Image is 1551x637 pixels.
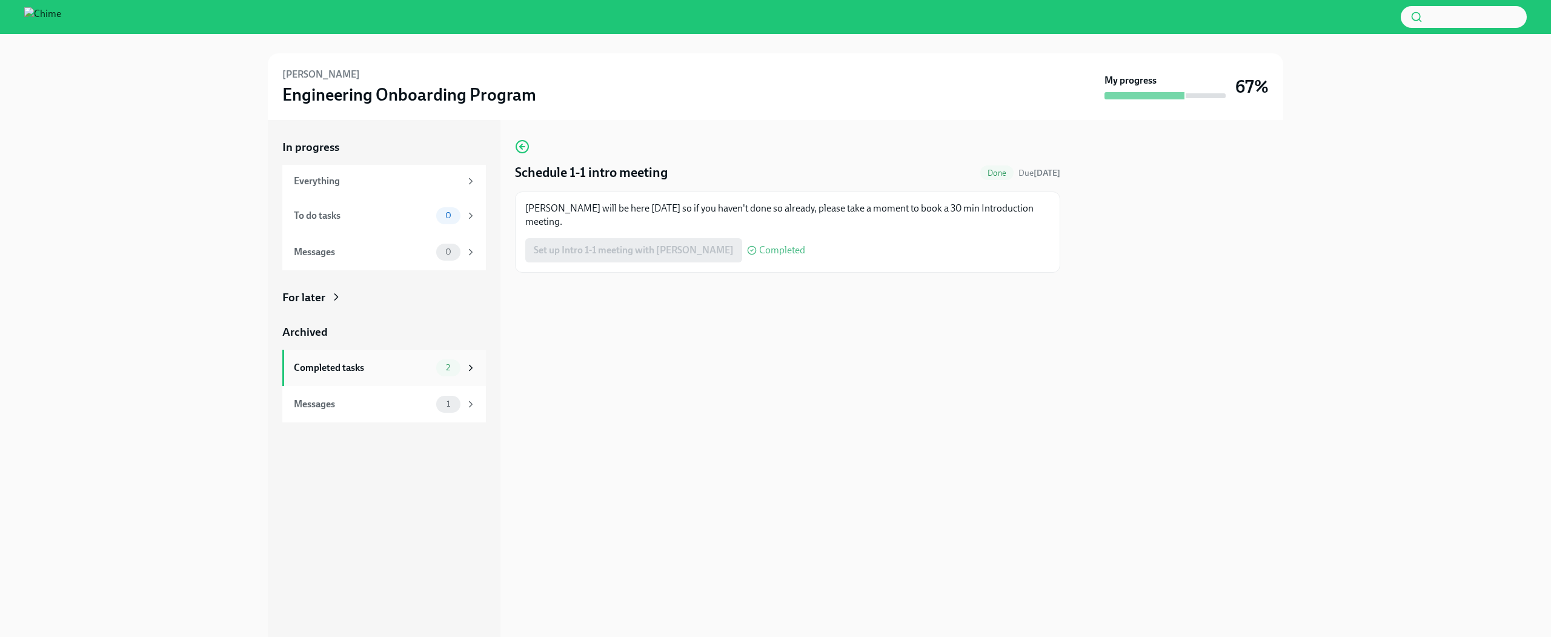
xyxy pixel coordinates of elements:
[1018,167,1060,179] span: September 19th, 2025 09:00
[525,202,1050,228] p: [PERSON_NAME] will be here [DATE] so if you haven't done so already, please take a moment to book...
[282,386,486,422] a: Messages1
[24,7,61,27] img: Chime
[294,361,431,375] div: Completed tasks
[294,398,431,411] div: Messages
[282,198,486,234] a: To do tasks0
[294,245,431,259] div: Messages
[282,84,536,105] h3: Engineering Onboarding Program
[439,363,457,372] span: 2
[282,290,486,305] a: For later
[759,245,805,255] span: Completed
[282,350,486,386] a: Completed tasks2
[282,324,486,340] a: Archived
[1235,76,1269,98] h3: 67%
[1018,168,1060,178] span: Due
[294,209,431,222] div: To do tasks
[438,211,459,220] span: 0
[1034,168,1060,178] strong: [DATE]
[282,68,360,81] h6: [PERSON_NAME]
[515,164,668,182] h4: Schedule 1-1 intro meeting
[294,175,460,188] div: Everything
[282,165,486,198] a: Everything
[439,399,457,409] span: 1
[282,139,486,155] a: In progress
[282,234,486,270] a: Messages0
[1104,74,1157,87] strong: My progress
[980,168,1014,178] span: Done
[438,247,459,256] span: 0
[282,290,325,305] div: For later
